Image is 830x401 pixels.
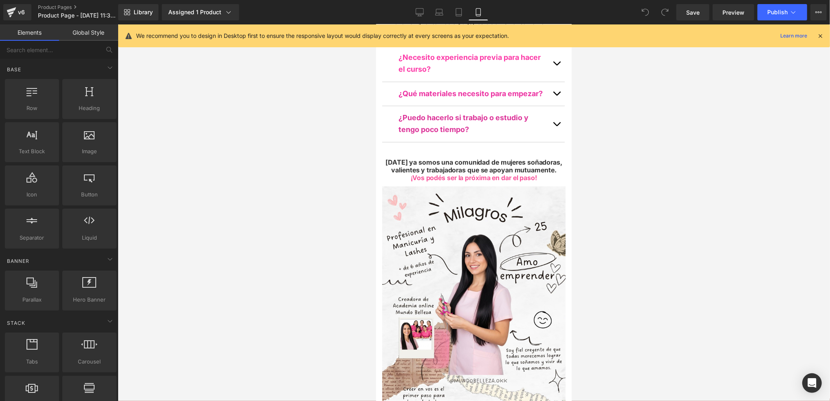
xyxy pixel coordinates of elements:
[810,4,827,20] button: More
[757,4,807,20] button: Publish
[802,373,822,393] div: Open Intercom Messenger
[777,31,810,41] a: Learn more
[6,319,26,327] span: Stack
[22,29,165,49] span: ¿Necesito experiencia previa para hacer el curso?
[6,66,22,73] span: Base
[3,4,31,20] a: v6
[16,7,26,18] div: v6
[134,9,153,16] span: Library
[118,4,159,20] a: New Library
[7,190,57,199] span: Icon
[168,8,233,16] div: Assigned 1 Product
[38,12,116,19] span: Product Page - [DATE] 11:38:37
[65,104,114,112] span: Heading
[65,357,114,366] span: Carousel
[7,295,57,304] span: Parallax
[722,8,744,17] span: Preview
[7,357,57,366] span: Tabs
[410,4,429,20] a: Desktop
[22,89,152,109] span: ¿Puedo hacerlo si trabajo o estudio y tengo poco tiempo?
[657,4,673,20] button: Redo
[38,4,132,11] a: Product Pages
[686,8,700,17] span: Save
[449,4,469,20] a: Tablet
[65,147,114,156] span: Image
[65,190,114,199] span: Button
[22,65,167,73] span: ¿Qué materiales necesito para empezar?
[7,104,57,112] span: Row
[65,295,114,304] span: Hero Banner
[35,149,161,157] span: ¡Vos podés ser la próxima en dar el paso!
[7,234,57,242] span: Separator
[767,9,788,15] span: Publish
[59,24,118,41] a: Global Style
[637,4,654,20] button: Undo
[713,4,754,20] a: Preview
[136,31,509,40] p: We recommend you to design in Desktop first to ensure the responsive layout would display correct...
[6,257,30,265] span: Banner
[65,234,114,242] span: Liquid
[469,4,488,20] a: Mobile
[7,147,57,156] span: Text Block
[9,134,186,150] span: [DATE] ya somos una comunidad de mujeres soñadoras, valientes y trabajadoras que se apoyan mutuam...
[429,4,449,20] a: Laptop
